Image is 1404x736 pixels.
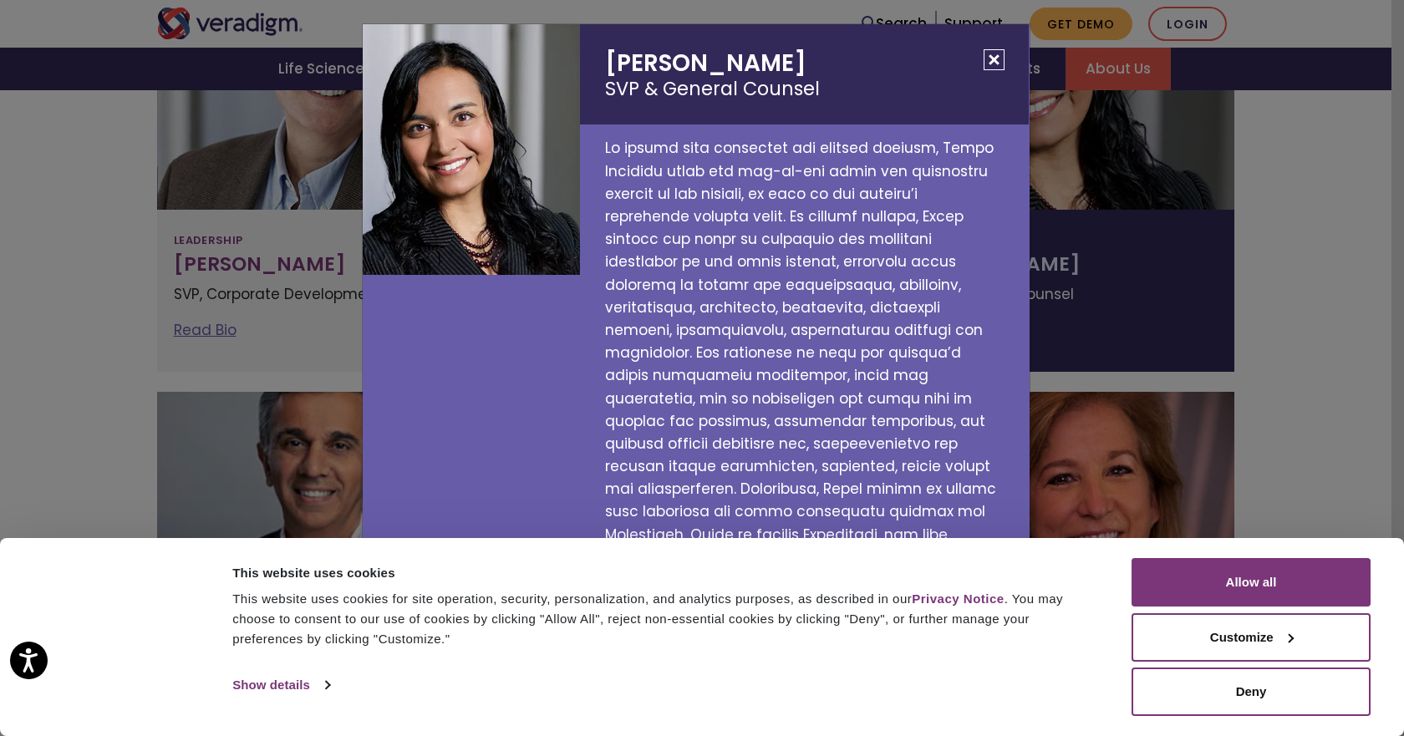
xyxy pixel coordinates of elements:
button: Allow all [1132,558,1371,607]
button: Close [984,49,1005,70]
button: Customize [1132,613,1371,662]
a: Privacy Notice [912,591,1004,606]
a: Show details [232,673,329,698]
h2: [PERSON_NAME] [580,24,1029,124]
div: This website uses cookies [232,563,1094,583]
iframe: Drift Chat Widget [1083,616,1384,716]
small: SVP & General Counsel [605,78,1004,100]
div: This website uses cookies for site operation, security, personalization, and analytics purposes, ... [232,589,1094,649]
